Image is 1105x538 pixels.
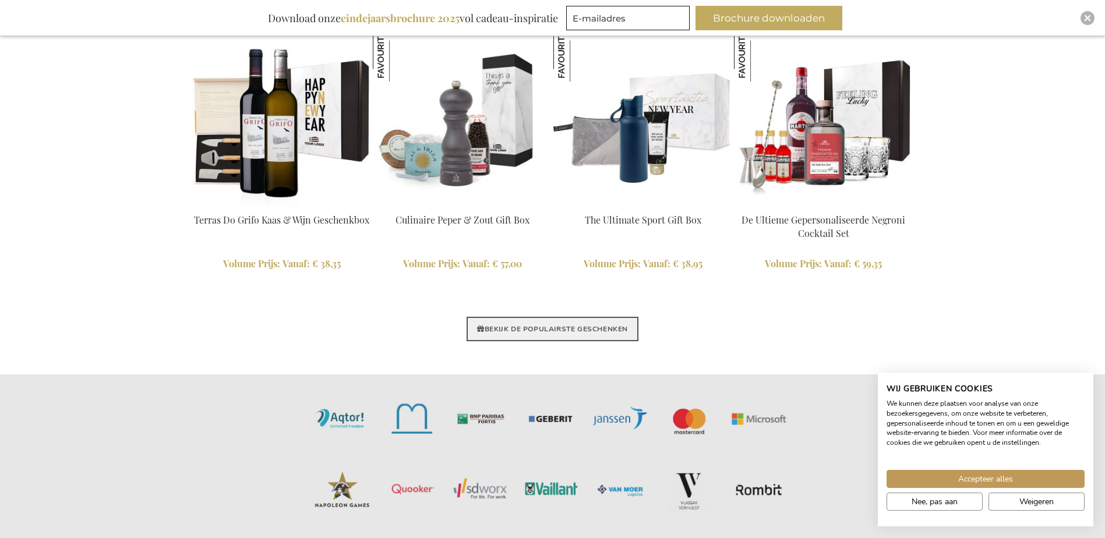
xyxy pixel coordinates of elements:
[373,28,426,82] img: Culinaire Peper & Zout Gift Box
[373,199,552,210] a: Culinaire Peper & Zout Gift Box Culinaire Peper & Zout Gift Box
[1084,15,1091,22] img: Close
[192,28,372,207] img: Terras Do Grifo Cheese & Wine Box
[765,257,822,270] span: Volume Prijs:
[566,6,690,30] input: E-mailadres
[989,493,1085,511] button: Alle cookies weigeren
[734,199,913,210] a: The Ultimate Personalized Negroni Cocktail Set De Ultieme Gepersonaliseerde Negroni Cocktail Set
[887,470,1085,488] button: Accepteer alle cookies
[403,257,460,270] span: Volume Prijs:
[824,257,852,270] span: Vanaf
[643,257,670,270] span: Vanaf
[742,214,905,239] a: De Ultieme Gepersonaliseerde Negroni Cocktail Set
[223,257,280,270] span: Volume Prijs:
[734,257,913,271] a: Volume Prijs: Vanaf € 59,35
[312,257,341,270] span: € 38,35
[912,495,958,508] span: Nee, pas aan
[584,257,641,270] span: Volume Prijs:
[734,28,788,82] img: De Ultieme Gepersonaliseerde Negroni Cocktail Set
[734,28,913,207] img: The Ultimate Personalized Negroni Cocktail Set
[566,6,693,34] form: marketing offers and promotions
[1081,11,1095,25] div: Close
[887,399,1085,448] p: We kunnen deze plaatsen voor analyse van onze bezoekersgegevens, om onze website te verbeteren, g...
[492,257,522,270] span: € 57,00
[396,214,529,226] a: Culinaire Peper & Zout Gift Box
[673,257,702,270] span: € 38,95
[553,28,607,82] img: The Ultimate Sport Gift Box
[194,214,369,226] a: Terras Do Grifo Kaas & Wijn Geschenkbox
[263,6,563,30] div: Download onze vol cadeau-inspiratie
[553,28,733,207] img: The Ultimate Sport Gift Box
[1019,495,1054,508] span: Weigeren
[887,384,1085,394] h2: Wij gebruiken cookies
[553,257,733,271] a: Volume Prijs: Vanaf € 38,95
[696,6,842,30] button: Brochure downloaden
[854,257,882,270] span: € 59,35
[283,257,310,270] span: Vanaf
[373,257,552,271] a: Volume Prijs: Vanaf € 57,00
[958,473,1013,485] span: Accepteer alles
[467,317,638,341] a: BEKIJK DE POPULAIRSTE GESCHENKEN
[341,11,460,25] b: eindejaarsbrochure 2025
[373,28,552,207] img: Culinaire Peper & Zout Gift Box
[463,257,490,270] span: Vanaf
[887,493,983,511] button: Pas cookie voorkeuren aan
[192,257,372,271] a: Volume Prijs: Vanaf € 38,35
[553,199,733,210] a: The Ultimate Sport Gift Box The Ultimate Sport Gift Box
[585,214,701,226] a: The Ultimate Sport Gift Box
[192,199,372,210] a: Terras Do Grifo Cheese & Wine Box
